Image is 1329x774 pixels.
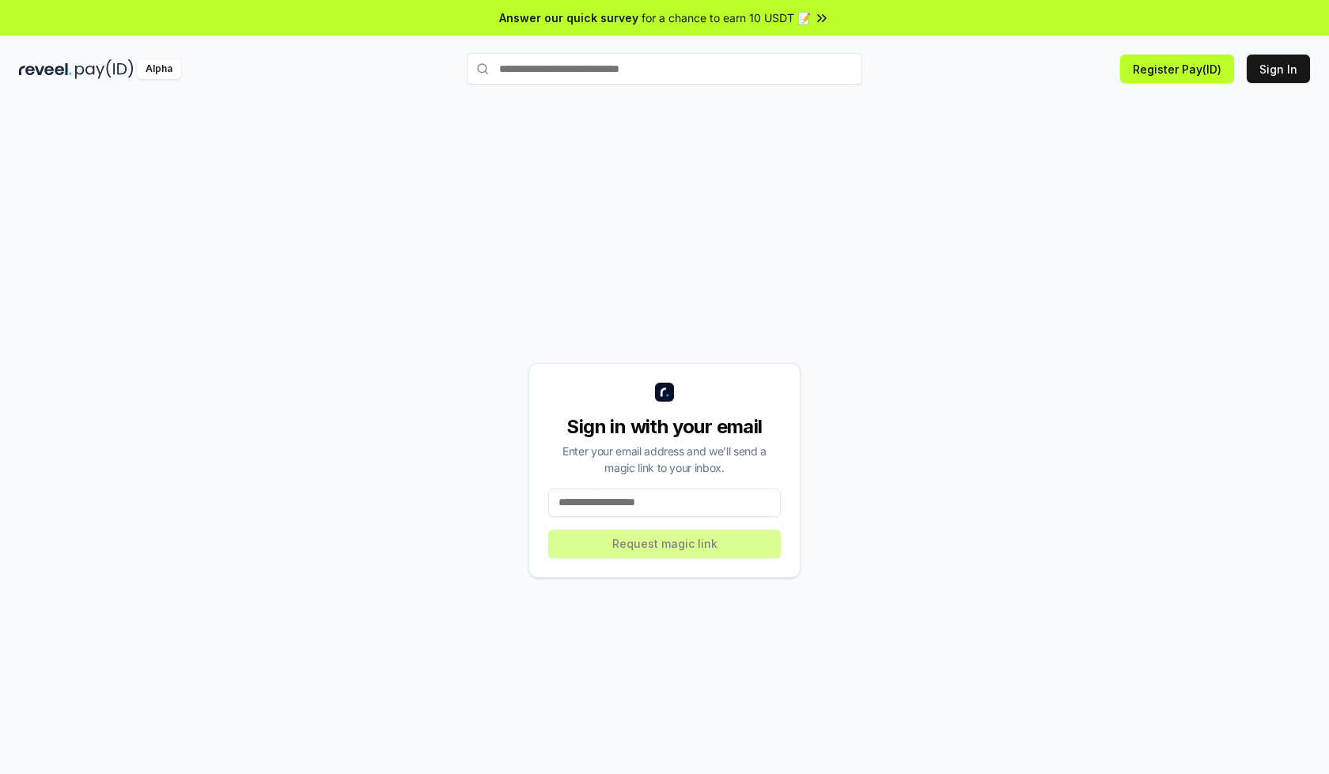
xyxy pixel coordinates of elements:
span: for a chance to earn 10 USDT 📝 [642,9,811,26]
img: reveel_dark [19,59,72,79]
div: Sign in with your email [548,414,781,440]
div: Enter your email address and we’ll send a magic link to your inbox. [548,443,781,476]
button: Sign In [1247,55,1310,83]
span: Answer our quick survey [499,9,638,26]
img: logo_small [655,383,674,402]
button: Register Pay(ID) [1120,55,1234,83]
div: Alpha [137,59,181,79]
img: pay_id [75,59,134,79]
